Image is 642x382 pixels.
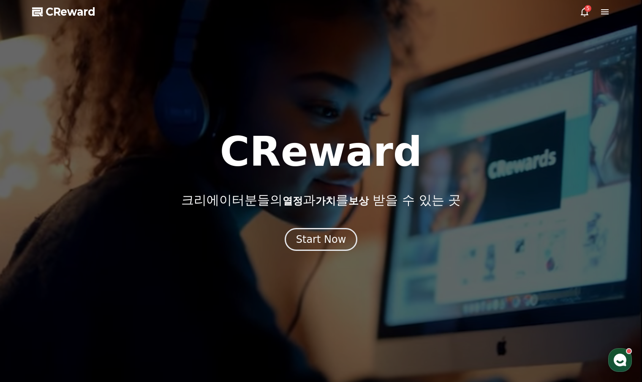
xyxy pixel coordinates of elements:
[348,195,369,207] span: 보상
[579,7,590,17] a: 5
[46,5,95,19] span: CReward
[316,195,336,207] span: 가치
[56,268,109,289] a: 대화
[285,236,358,245] a: Start Now
[296,233,346,246] div: Start Now
[585,5,591,12] div: 5
[77,281,87,288] span: 대화
[181,192,461,208] p: 크리에이터분들의 과 를 받을 수 있는 곳
[131,281,141,288] span: 설정
[283,195,303,207] span: 열정
[3,268,56,289] a: 홈
[220,132,422,172] h1: CReward
[32,5,95,19] a: CReward
[285,228,358,251] button: Start Now
[27,281,32,288] span: 홈
[109,268,162,289] a: 설정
